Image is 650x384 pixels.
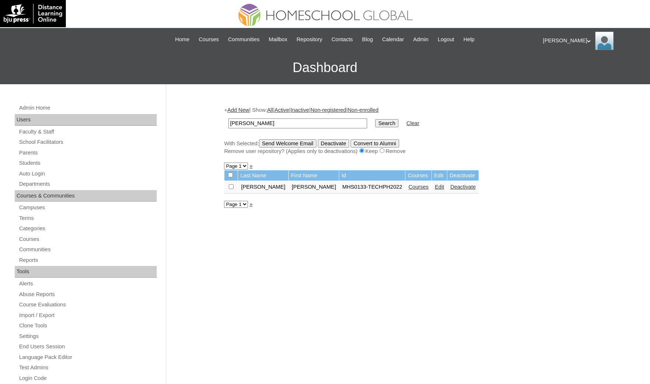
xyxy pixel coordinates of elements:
[18,332,157,341] a: Settings
[267,107,273,113] a: All
[348,107,379,113] a: Non-enrolled
[238,170,288,181] td: Last Name
[269,35,288,44] span: Mailbox
[358,35,376,44] a: Blog
[18,300,157,309] a: Course Evaluations
[18,203,157,212] a: Campuses
[408,184,429,190] a: Courses
[595,32,614,50] img: Ariane Ebuen
[4,4,62,24] img: logo-white.png
[413,35,429,44] span: Admin
[435,184,444,190] a: Edit
[406,120,419,126] a: Clear
[18,214,157,223] a: Terms
[228,35,260,44] span: Communities
[375,119,398,127] input: Search
[15,190,157,202] div: Courses & Communities
[18,148,157,157] a: Parents
[274,107,289,113] a: Active
[18,363,157,372] a: Test Admins
[289,170,339,181] td: First Name
[339,170,405,181] td: Id
[543,32,643,50] div: [PERSON_NAME]
[438,35,454,44] span: Logout
[18,256,157,265] a: Reports
[171,35,193,44] a: Home
[339,181,405,193] td: MHS0133-TECHPH2022
[227,107,249,113] a: Add New
[331,35,353,44] span: Contacts
[432,170,447,181] td: Edit
[18,235,157,244] a: Courses
[318,139,349,147] input: Deactivate
[405,170,431,181] td: Courses
[409,35,432,44] a: Admin
[18,138,157,147] a: School Facilitators
[310,107,346,113] a: Non-registered
[18,321,157,330] a: Clone Tools
[228,118,367,128] input: Search
[18,179,157,189] a: Departments
[175,35,189,44] span: Home
[18,374,157,383] a: Login Code
[259,139,316,147] input: Send Welcome Email
[18,103,157,113] a: Admin Home
[224,139,588,155] div: With Selected:
[18,127,157,136] a: Faculty & Staff
[18,169,157,178] a: Auto Login
[18,224,157,233] a: Categories
[224,106,588,155] div: + | Show: | | | |
[15,114,157,126] div: Users
[434,35,458,44] a: Logout
[224,35,263,44] a: Communities
[450,184,476,190] a: Deactivate
[296,35,322,44] span: Repository
[18,311,157,320] a: Import / Export
[293,35,326,44] a: Repository
[18,342,157,351] a: End Users Session
[195,35,223,44] a: Courses
[249,201,252,207] a: »
[291,107,309,113] a: Inactive
[351,139,399,147] input: Convert to Alumni
[379,35,408,44] a: Calendar
[249,163,252,169] a: »
[328,35,356,44] a: Contacts
[265,35,291,44] a: Mailbox
[18,290,157,299] a: Abuse Reports
[18,353,157,362] a: Language Pack Editor
[463,35,475,44] span: Help
[289,181,339,193] td: [PERSON_NAME]
[18,279,157,288] a: Alerts
[4,51,646,84] h3: Dashboard
[447,170,479,181] td: Deactivate
[18,159,157,168] a: Students
[15,266,157,278] div: Tools
[224,147,588,155] div: Remove user repository? (Applies only to deactivations) Keep Remove
[18,245,157,254] a: Communities
[382,35,404,44] span: Calendar
[199,35,219,44] span: Courses
[238,181,288,193] td: [PERSON_NAME]
[362,35,373,44] span: Blog
[460,35,478,44] a: Help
